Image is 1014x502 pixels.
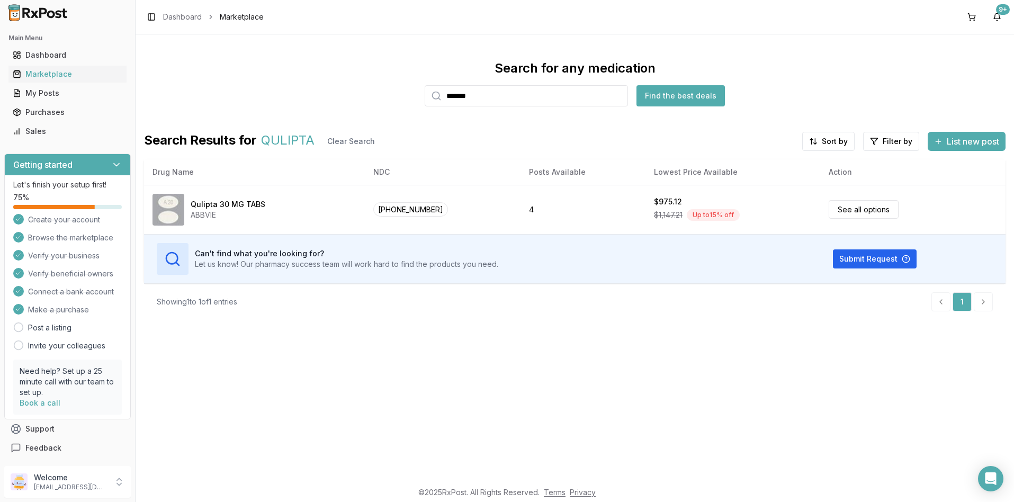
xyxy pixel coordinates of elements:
span: Feedback [25,443,61,453]
div: Purchases [13,107,122,118]
p: Need help? Set up a 25 minute call with our team to set up. [20,366,115,398]
div: 9+ [996,4,1010,15]
span: Create your account [28,214,100,225]
span: Verify beneficial owners [28,268,113,279]
p: Let us know! Our pharmacy success team will work hard to find the products you need. [195,259,498,270]
span: List new post [947,135,999,148]
span: Marketplace [220,12,264,22]
span: QULIPTA [261,132,315,151]
th: Drug Name [144,159,365,185]
th: Posts Available [521,159,645,185]
div: Dashboard [13,50,122,60]
button: Sales [4,123,131,140]
nav: breadcrumb [163,12,264,22]
button: List new post [928,132,1006,151]
h3: Getting started [13,158,73,171]
a: Purchases [8,103,127,122]
h3: Can't find what you're looking for? [195,248,498,259]
th: Action [820,159,1006,185]
a: Sales [8,122,127,141]
span: [PHONE_NUMBER] [373,202,448,217]
button: Support [4,419,131,438]
a: Book a call [20,398,60,407]
button: Sort by [802,132,855,151]
button: Submit Request [833,249,917,268]
div: Showing 1 to 1 of 1 entries [157,297,237,307]
span: 75 % [13,192,29,203]
div: Marketplace [13,69,122,79]
div: Qulipta 30 MG TABS [191,199,265,210]
div: ABBVIE [191,210,265,220]
span: Sort by [822,136,848,147]
span: Search Results for [144,132,257,151]
div: Search for any medication [495,60,656,77]
button: 9+ [989,8,1006,25]
a: Dashboard [8,46,127,65]
div: My Posts [13,88,122,98]
h2: Main Menu [8,34,127,42]
button: Clear Search [319,132,383,151]
a: Privacy [570,488,596,497]
div: $975.12 [654,196,682,207]
button: My Posts [4,85,131,102]
p: Welcome [34,472,107,483]
img: Qulipta 30 MG TABS [152,194,184,226]
th: NDC [365,159,521,185]
a: Post a listing [28,322,71,333]
a: List new post [928,137,1006,148]
span: Filter by [883,136,912,147]
a: Dashboard [163,12,202,22]
a: Invite your colleagues [28,340,105,351]
button: Find the best deals [636,85,725,106]
span: Make a purchase [28,304,89,315]
div: Open Intercom Messenger [978,466,1003,491]
div: Up to 15 % off [687,209,740,221]
span: Connect a bank account [28,286,114,297]
span: $1,147.21 [654,210,683,220]
button: Marketplace [4,66,131,83]
button: Dashboard [4,47,131,64]
a: See all options [829,200,899,219]
button: Purchases [4,104,131,121]
span: Verify your business [28,250,100,261]
img: User avatar [11,473,28,490]
button: Feedback [4,438,131,458]
p: Let's finish your setup first! [13,180,122,190]
p: [EMAIL_ADDRESS][DOMAIN_NAME] [34,483,107,491]
a: Marketplace [8,65,127,84]
nav: pagination [931,292,993,311]
a: 1 [953,292,972,311]
td: 4 [521,185,645,234]
img: RxPost Logo [4,4,72,21]
span: Browse the marketplace [28,232,113,243]
div: Sales [13,126,122,137]
th: Lowest Price Available [645,159,820,185]
a: My Posts [8,84,127,103]
button: Filter by [863,132,919,151]
a: Terms [544,488,566,497]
